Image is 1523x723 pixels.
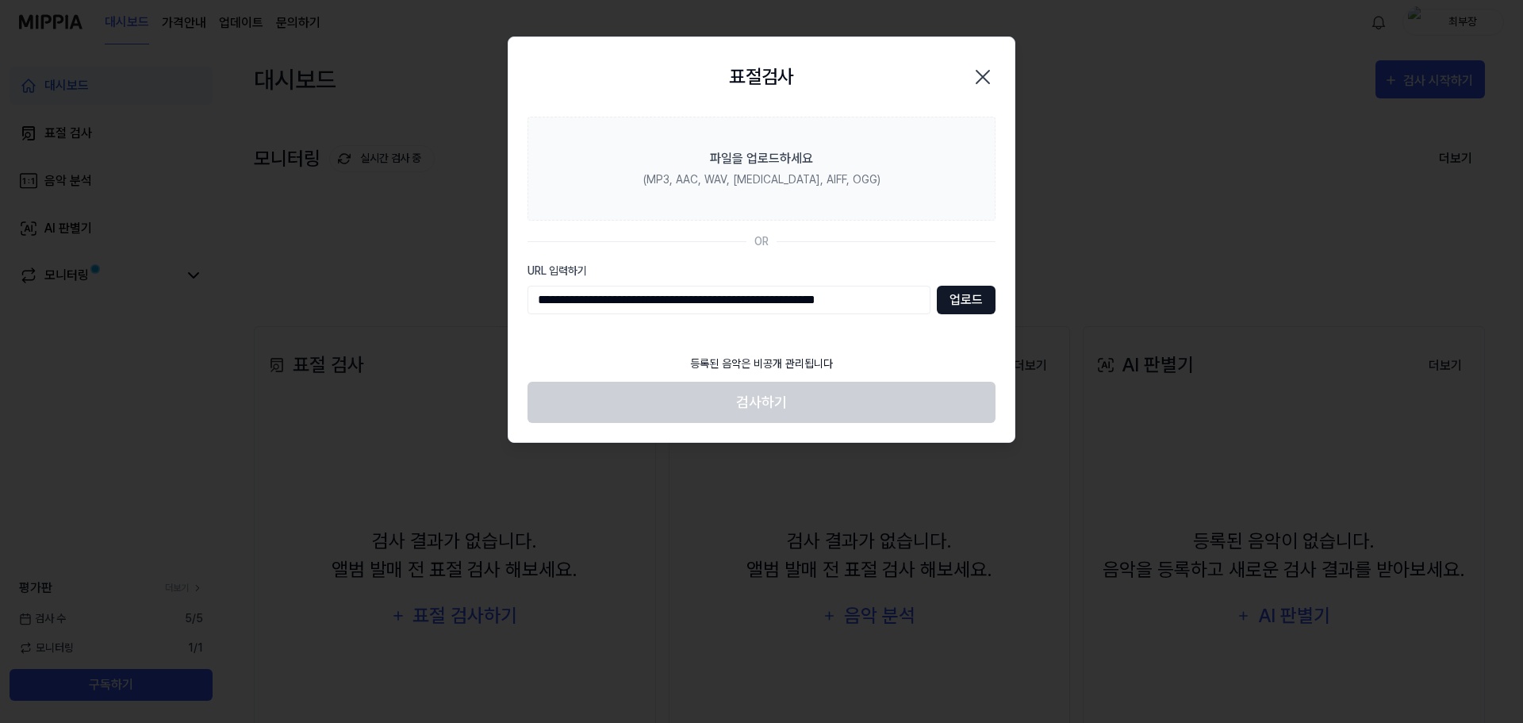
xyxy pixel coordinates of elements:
[643,171,880,188] div: (MP3, AAC, WAV, [MEDICAL_DATA], AIFF, OGG)
[681,346,842,382] div: 등록된 음악은 비공개 관리됩니다
[710,149,813,168] div: 파일을 업로드하세요
[729,63,794,91] h2: 표절검사
[527,263,996,279] label: URL 입력하기
[937,286,996,314] button: 업로드
[754,233,769,250] div: OR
